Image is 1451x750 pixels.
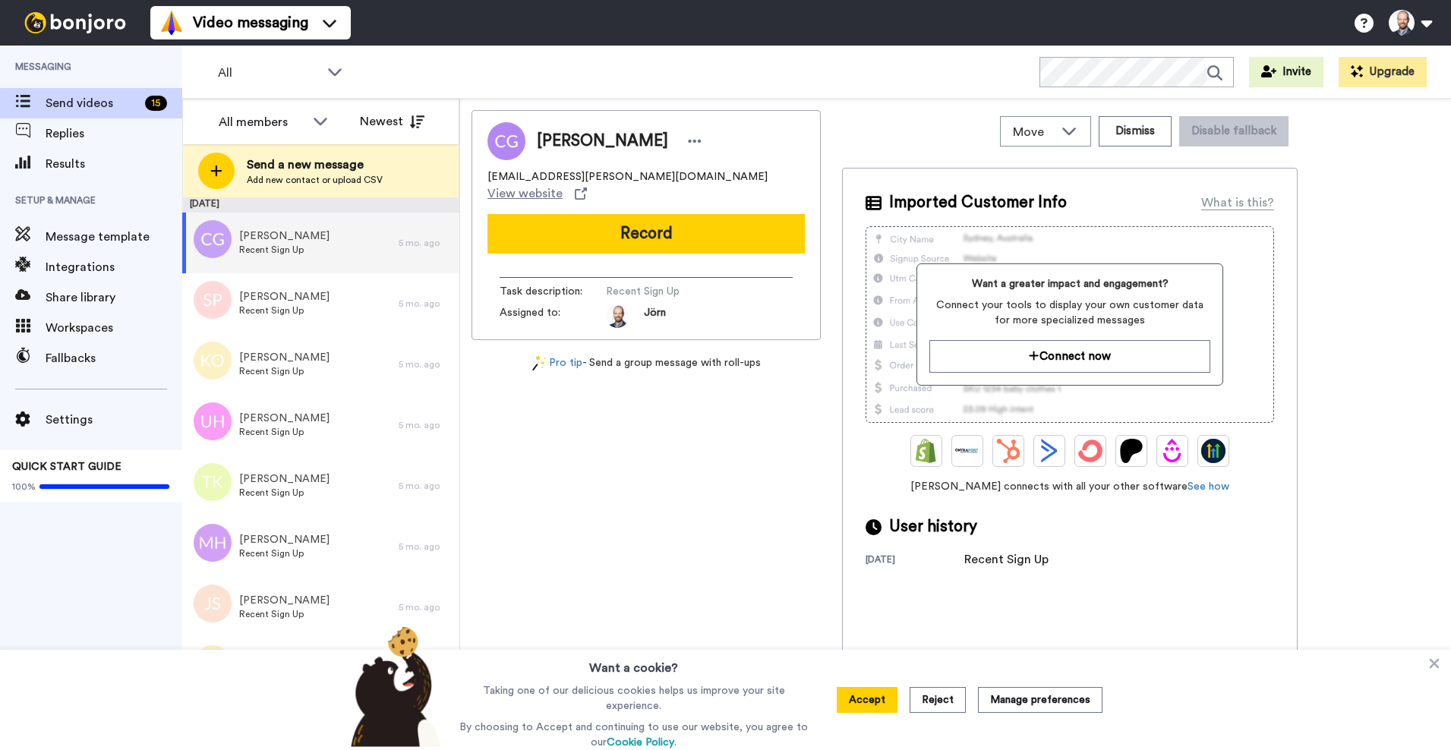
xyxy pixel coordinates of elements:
div: 5 mo. ago [399,480,452,492]
span: Assigned to: [500,305,606,328]
img: bear-with-cookie.png [337,626,449,747]
div: 5 mo. ago [399,237,452,249]
button: Record [487,214,805,254]
span: Want a greater impact and engagement? [929,276,1210,291]
span: Recent Sign Up [239,304,330,317]
img: ms.png [194,645,232,683]
button: Connect now [929,340,1210,373]
button: Disable fallback [1179,116,1289,147]
img: ConvertKit [1078,439,1102,463]
span: [PERSON_NAME] [239,471,330,487]
span: Recent Sign Up [239,608,330,620]
div: 15 [145,96,167,111]
img: js.png [194,585,232,622]
img: Shopify [914,439,938,463]
h3: Want a cookie? [589,650,678,677]
span: Recent Sign Up [239,244,330,256]
span: Task description : [500,284,606,299]
span: Recent Sign Up [239,547,330,559]
img: ActiveCampaign [1037,439,1061,463]
img: magic-wand.svg [532,355,546,371]
img: uh.png [194,402,232,440]
a: Cookie Policy [607,737,674,748]
div: What is this? [1201,194,1274,212]
span: Fallbacks [46,349,182,367]
div: [DATE] [182,197,459,213]
span: Recent Sign Up [239,487,330,499]
button: Reject [910,687,966,713]
span: Recent Sign Up [606,284,750,299]
span: Connect your tools to display your own customer data for more specialized messages [929,298,1210,328]
a: View website [487,184,587,203]
span: Integrations [46,258,182,276]
img: tk.png [194,463,232,501]
div: All members [219,113,305,131]
span: QUICK START GUIDE [12,462,121,472]
img: df04b478-4bc8-43cd-93be-21531d8c6001-1743002776.jpg [606,305,629,328]
img: mh.png [194,524,232,562]
span: Recent Sign Up [239,365,330,377]
img: ko.png [194,342,232,380]
span: [PERSON_NAME] [239,228,330,244]
div: 5 mo. ago [399,419,452,431]
div: - Send a group message with roll-ups [472,355,821,371]
img: Hubspot [996,439,1020,463]
a: See how [1188,481,1229,492]
span: [PERSON_NAME] [239,350,330,365]
span: [PERSON_NAME] [537,130,668,153]
span: Recent Sign Up [239,426,330,438]
img: Ontraport [955,439,979,463]
img: Drip [1160,439,1184,463]
img: sp.png [194,281,232,319]
span: Message template [46,228,182,246]
span: User history [889,515,977,538]
span: Send videos [46,94,139,112]
p: By choosing to Accept and continuing to use our website, you agree to our . [456,720,812,750]
div: 5 mo. ago [399,298,452,310]
img: vm-color.svg [159,11,184,35]
span: Results [46,155,182,173]
span: Move [1013,123,1054,141]
div: [DATE] [866,553,964,569]
div: 5 mo. ago [399,358,452,370]
button: Accept [837,687,897,713]
span: [PERSON_NAME] [239,289,330,304]
span: Add new contact or upload CSV [247,174,383,186]
span: View website [487,184,563,203]
span: [PERSON_NAME] [239,532,330,547]
span: Send a new message [247,156,383,174]
span: [EMAIL_ADDRESS][PERSON_NAME][DOMAIN_NAME] [487,169,768,184]
img: GoHighLevel [1201,439,1225,463]
span: Settings [46,411,182,429]
span: Video messaging [193,12,308,33]
span: 100% [12,481,36,493]
div: 5 mo. ago [399,540,452,553]
span: Share library [46,288,182,307]
img: cg.png [194,220,232,258]
div: 5 mo. ago [399,601,452,613]
span: All [218,64,320,82]
p: Taking one of our delicious cookies helps us improve your site experience. [456,683,812,714]
img: Patreon [1119,439,1143,463]
button: Upgrade [1339,57,1427,87]
span: [PERSON_NAME] [239,411,330,426]
span: [PERSON_NAME] [239,593,330,608]
div: Recent Sign Up [964,550,1049,569]
button: Dismiss [1099,116,1172,147]
span: Jörn [644,305,666,328]
button: Newest [349,106,436,137]
button: Invite [1249,57,1323,87]
img: Image of Carolin Guetschow [487,122,525,160]
span: Replies [46,124,182,143]
span: Workspaces [46,319,182,337]
span: Imported Customer Info [889,191,1067,214]
a: Pro tip [532,355,582,371]
button: Manage preferences [978,687,1102,713]
span: [PERSON_NAME] connects with all your other software [866,479,1274,494]
img: bj-logo-header-white.svg [18,12,132,33]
